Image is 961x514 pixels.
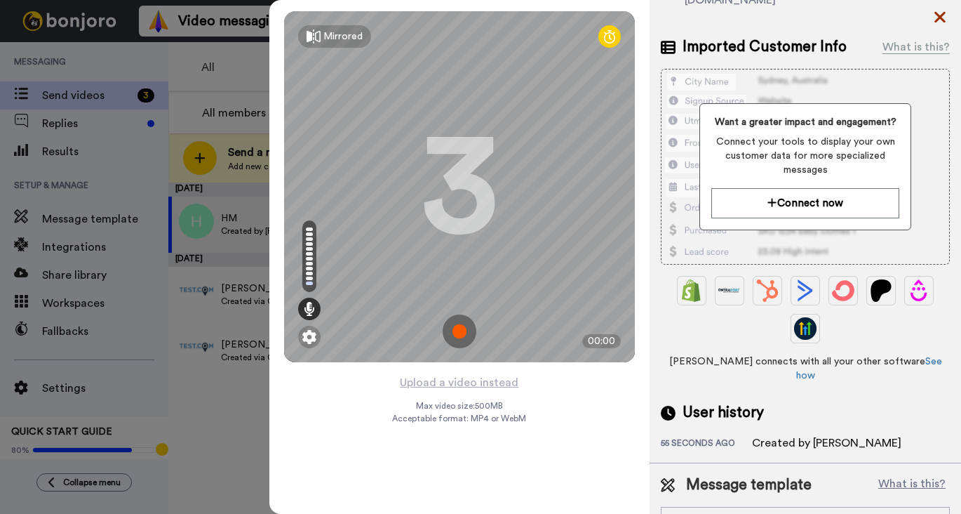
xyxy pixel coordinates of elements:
button: What is this? [874,475,950,496]
button: Connect now [711,188,899,218]
img: Drip [908,279,930,302]
img: ic_gear.svg [302,330,316,344]
span: Max video size: 500 MB [416,400,503,411]
img: Patreon [870,279,892,302]
span: Message template [686,475,812,496]
img: Ontraport [718,279,741,302]
span: User history [683,402,764,423]
div: 00:00 [582,334,621,348]
img: ActiveCampaign [794,279,816,302]
img: GoHighLevel [794,317,816,340]
img: Hubspot [756,279,779,302]
span: Want a greater impact and engagement? [711,115,899,129]
button: Upload a video instead [396,374,523,392]
div: Created by [PERSON_NAME] [752,435,901,452]
span: Connect your tools to display your own customer data for more specialized messages [711,135,899,177]
img: ic_record_start.svg [443,315,476,348]
div: 55 seconds ago [661,437,752,452]
img: ConvertKit [832,279,854,302]
span: [PERSON_NAME] connects with all your other software [661,355,950,383]
img: Shopify [680,279,703,302]
a: See how [796,357,942,381]
div: 3 [421,134,498,239]
span: Acceptable format: MP4 or WebM [392,413,526,424]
